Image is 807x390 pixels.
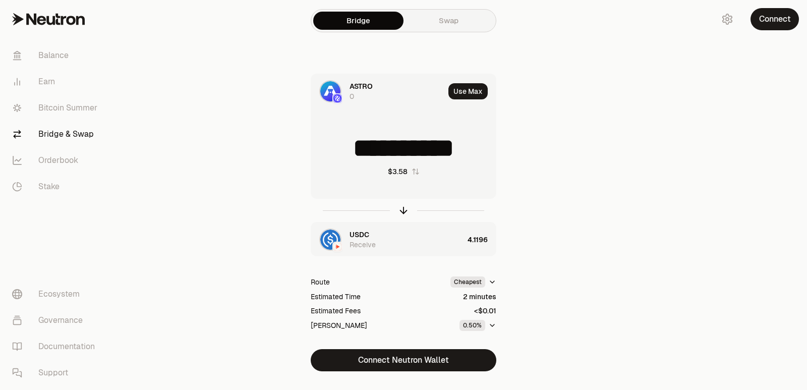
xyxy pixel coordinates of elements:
span: ASTRO [350,81,373,91]
div: [PERSON_NAME] [311,320,367,330]
span: USDC [350,230,369,240]
div: Estimated Fees [311,306,361,316]
a: Bridge [313,12,403,30]
div: 2 minutes [463,292,496,302]
a: Balance [4,42,109,69]
a: Bitcoin Summer [4,95,109,121]
button: USDC LogoNeutron LogoNeutron LogoUSDCReceive4.1196 [311,222,496,257]
button: Connect [751,8,799,30]
div: Estimated Time [311,292,361,302]
div: Cheapest [450,276,485,288]
div: 0 [350,91,354,101]
a: Documentation [4,333,109,360]
img: USDC Logo [320,230,340,250]
button: Use Max [448,83,488,99]
div: 4.1196 [468,222,496,257]
a: Governance [4,307,109,333]
button: $3.58 [388,166,420,177]
img: Injective Logo [333,94,341,102]
div: Receive [350,240,376,250]
div: USDC LogoNeutron LogoNeutron LogoUSDCReceive [311,222,464,257]
a: Stake [4,174,109,200]
a: Swap [403,12,494,30]
div: ASTRO LogoInjective LogoInjective LogoASTRO0 [311,74,444,108]
img: ASTRO Logo [320,81,340,101]
a: Ecosystem [4,281,109,307]
div: <$0.01 [474,306,496,316]
button: 0.50% [459,320,496,331]
div: Route [311,277,330,287]
img: Neutron Logo [333,243,341,251]
div: $3.58 [388,166,408,177]
button: Connect Neutron Wallet [311,349,496,371]
button: Cheapest [450,276,496,288]
a: Support [4,360,109,386]
a: Bridge & Swap [4,121,109,147]
div: 0.50% [459,320,485,331]
a: Orderbook [4,147,109,174]
a: Earn [4,69,109,95]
